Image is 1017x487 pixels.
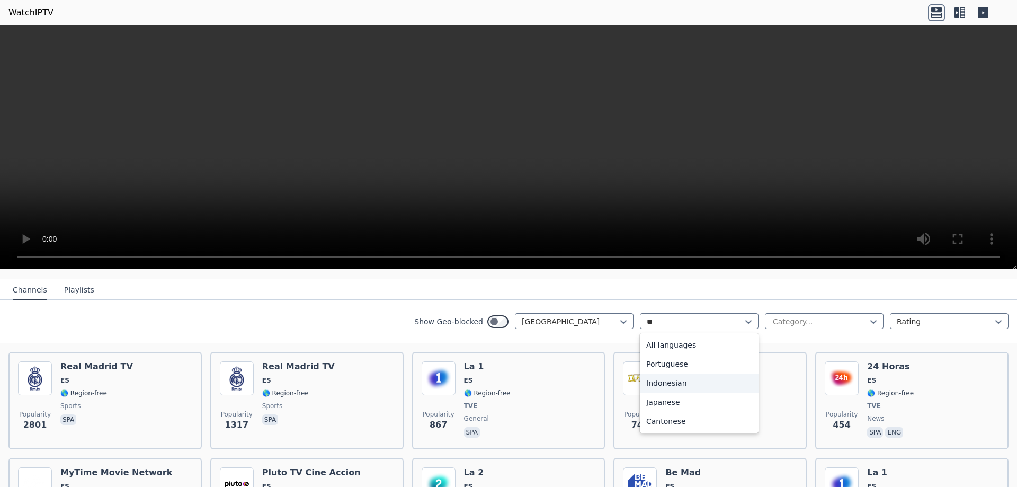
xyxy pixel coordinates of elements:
h6: Real Madrid TV [60,361,133,372]
h6: La 2 [464,467,511,478]
img: Real Madrid TV [18,361,52,395]
div: Japanese [640,393,759,412]
h6: La 1 [464,361,511,372]
img: Real Madrid TV [220,361,254,395]
p: eng [885,427,903,438]
span: news [867,414,884,423]
p: spa [464,427,480,438]
span: Popularity [19,410,51,419]
img: XPTV2 [623,361,657,395]
span: ES [60,376,69,385]
h6: MyTime Movie Network [60,467,172,478]
h6: Real Madrid TV [262,361,335,372]
div: Indonesian [640,374,759,393]
span: 2801 [23,419,47,431]
span: 454 [833,419,850,431]
label: Show Geo-blocked [414,316,483,327]
div: Portuguese [640,355,759,374]
p: spa [262,414,278,425]
img: 24 Horas [825,361,859,395]
button: Playlists [64,280,94,300]
span: 867 [430,419,447,431]
span: Popularity [826,410,858,419]
span: TVE [464,402,478,410]
span: 748 [631,419,649,431]
span: 1317 [225,419,249,431]
span: ES [464,376,473,385]
h6: Be Mad [665,467,712,478]
img: La 1 [422,361,456,395]
span: Popularity [423,410,454,419]
span: sports [262,402,282,410]
span: Popularity [221,410,253,419]
span: Popularity [624,410,656,419]
span: ES [867,376,876,385]
button: Channels [13,280,47,300]
h6: 24 Horas [867,361,914,372]
span: sports [60,402,81,410]
div: All languages [640,335,759,355]
span: 🌎 Region-free [60,389,107,397]
h6: Pluto TV Cine Accion [262,467,361,478]
span: 🌎 Region-free [464,389,511,397]
span: 🌎 Region-free [867,389,914,397]
span: ES [262,376,271,385]
h6: La 1 [867,467,914,478]
a: WatchIPTV [8,6,53,19]
span: 🌎 Region-free [262,389,309,397]
p: spa [60,414,76,425]
span: TVE [867,402,881,410]
div: Cantonese [640,412,759,431]
span: general [464,414,489,423]
p: spa [867,427,883,438]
